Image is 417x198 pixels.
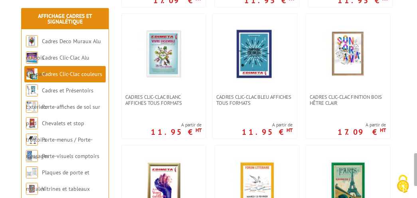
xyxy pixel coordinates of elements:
[26,103,100,127] a: Porte-affiches de sol sur pied
[42,152,99,160] a: Porte-visuels comptoirs
[310,94,386,106] span: Cadres clic-clac finition Bois Hêtre clair
[26,166,38,178] img: Plaques de porte et murales
[26,169,89,192] a: Plaques de porte et murales
[151,122,202,128] span: A partir de
[217,94,293,106] span: Cadres clic-clac bleu affiches tous formats
[306,94,390,106] a: Cadres clic-clac finition Bois Hêtre clair
[320,26,376,82] img: Cadres clic-clac finition Bois Hêtre clair
[122,94,206,106] a: Cadres clic-clac blanc affiches tous formats
[26,70,102,94] a: Cadres Clic-Clac couleurs à clapet
[227,26,283,82] img: Cadres clic-clac bleu affiches tous formats
[287,127,293,134] sup: HT
[242,130,293,134] p: 11.95 €
[242,122,293,128] span: A partir de
[126,94,202,106] span: Cadres clic-clac blanc affiches tous formats
[196,127,202,134] sup: HT
[26,87,93,110] a: Cadres et Présentoirs Extérieur
[26,38,101,61] a: Cadres Deco Muraux Alu ou Bois
[389,171,417,198] button: Cookies (fenêtre modale)
[393,174,413,194] img: Cookies (fenêtre modale)
[26,136,93,160] a: Porte-menus / Porte-messages
[26,120,84,143] a: Chevalets et stop trottoirs
[380,127,386,134] sup: HT
[151,130,202,134] p: 11.95 €
[136,26,192,82] img: Cadres clic-clac blanc affiches tous formats
[26,35,38,47] img: Cadres Deco Muraux Alu ou Bois
[213,94,297,106] a: Cadres clic-clac bleu affiches tous formats
[38,12,92,25] a: Affichage Cadres et Signalétique
[338,122,386,128] span: A partir de
[338,130,386,134] p: 17.09 €
[26,54,89,78] a: Cadres Clic-Clac Alu Clippant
